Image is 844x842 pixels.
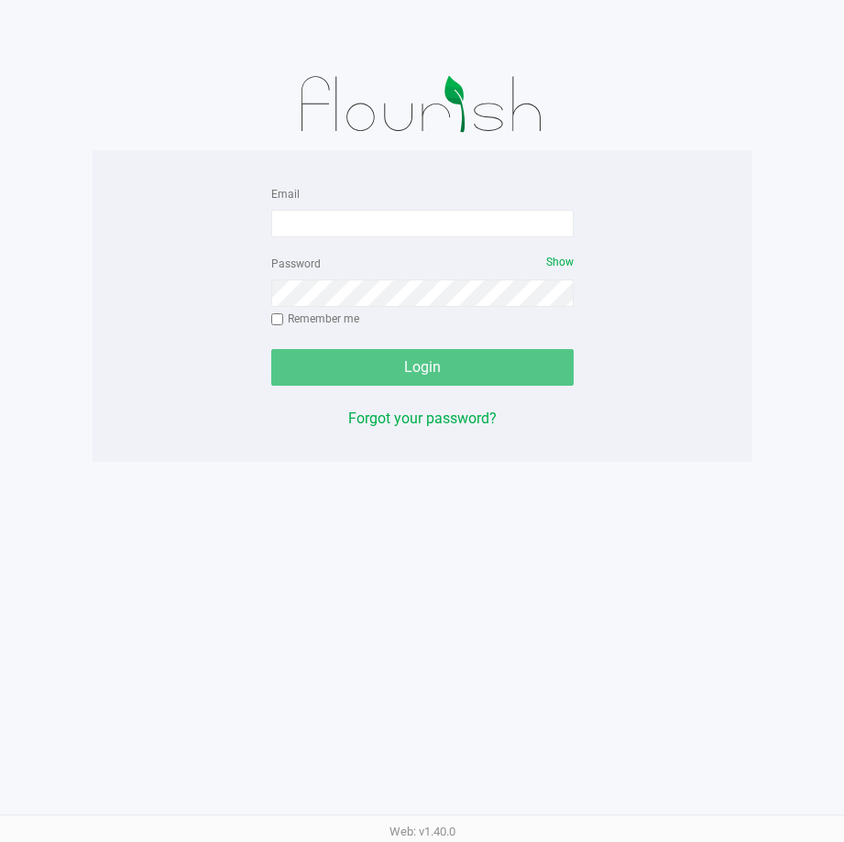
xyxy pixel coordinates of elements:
span: Show [546,256,574,268]
button: Forgot your password? [348,408,497,430]
label: Password [271,256,321,272]
label: Email [271,186,300,202]
label: Remember me [271,311,359,327]
input: Remember me [271,313,284,326]
span: Web: v1.40.0 [389,825,455,838]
